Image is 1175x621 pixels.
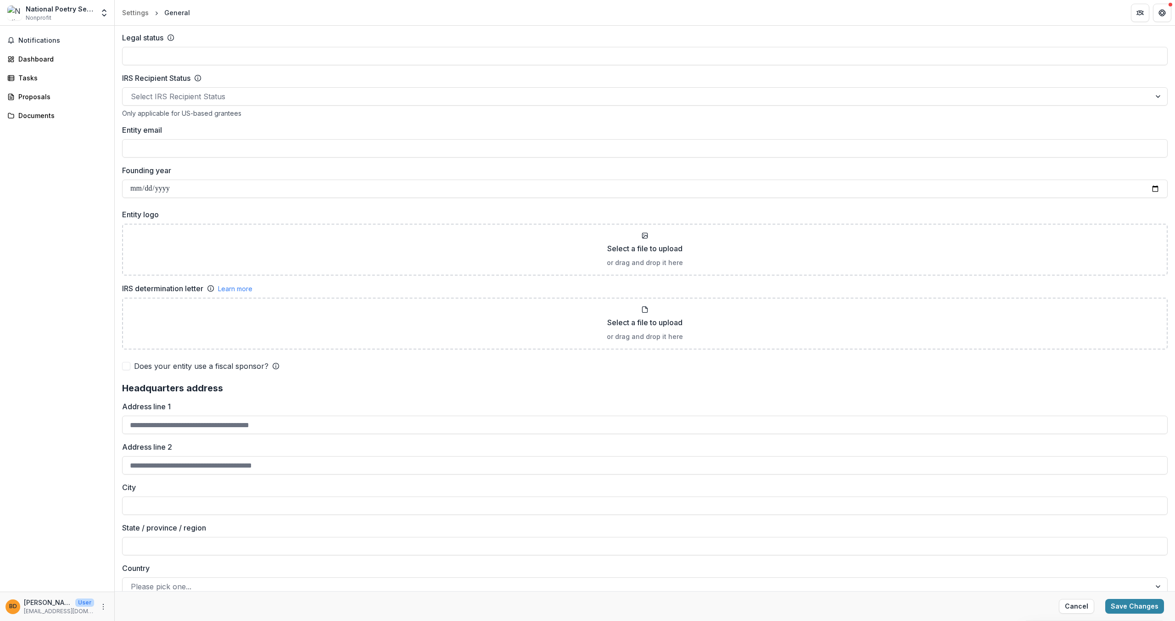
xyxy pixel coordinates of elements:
label: Entity logo [122,209,1162,220]
p: or drag and drop it here [607,258,683,267]
nav: breadcrumb [118,6,194,19]
div: Documents [18,111,103,120]
label: Country [122,563,1162,574]
a: Dashboard [4,51,111,67]
div: Dashboard [18,54,103,64]
label: IRS Recipient Status [122,73,190,84]
label: Founding year [122,165,1162,176]
a: Settings [118,6,152,19]
button: Notifications [4,33,111,48]
a: Proposals [4,89,111,104]
p: or drag and drop it here [607,332,683,341]
div: Tasks [18,73,103,83]
button: Get Help [1153,4,1171,22]
span: Does your entity use a fiscal sponsor? [134,361,269,372]
label: City [122,482,1162,493]
label: Address line 2 [122,441,1162,452]
p: [PERSON_NAME] [24,598,72,607]
img: National Poetry Series, Inc. [7,6,22,20]
span: Nonprofit [26,14,51,22]
div: Beth Dial [9,604,17,610]
a: Documents [4,108,111,123]
button: Cancel [1059,599,1094,614]
label: Legal status [122,32,163,43]
label: Address line 1 [122,401,1162,412]
p: User [75,598,94,607]
p: Select a file to upload [607,243,683,254]
div: National Poetry Series, Inc. [26,4,94,14]
h2: Headquarters address [122,383,1168,394]
button: Open entity switcher [98,4,111,22]
div: Only applicable for US-based grantees [122,109,1168,117]
button: Partners [1131,4,1149,22]
a: Tasks [4,70,111,85]
a: Learn more [218,284,252,294]
div: Settings [122,8,149,17]
label: Entity email [122,124,1162,135]
p: [EMAIL_ADDRESS][DOMAIN_NAME] [24,607,94,615]
div: General [164,8,190,17]
p: Select a file to upload [607,317,683,328]
span: Notifications [18,37,107,45]
div: Proposals [18,92,103,102]
button: More [98,601,109,612]
label: State / province / region [122,522,1162,533]
button: Save Changes [1105,599,1164,614]
label: IRS determination letter [122,283,203,294]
